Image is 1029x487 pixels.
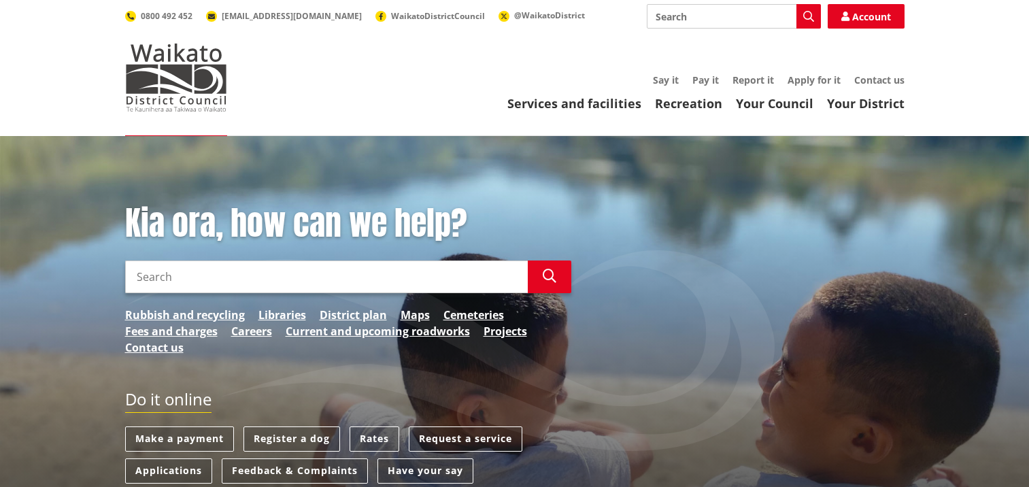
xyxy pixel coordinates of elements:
h1: Kia ora, how can we help? [125,204,571,244]
h2: Do it online [125,390,212,414]
a: Rates [350,426,399,452]
span: @WaikatoDistrict [514,10,585,21]
span: 0800 492 452 [141,10,192,22]
a: Applications [125,458,212,484]
a: Your District [827,95,905,112]
a: District plan [320,307,387,323]
a: Recreation [655,95,722,112]
a: Libraries [258,307,306,323]
a: Careers [231,323,272,339]
a: Report it [732,73,774,86]
a: Make a payment [125,426,234,452]
a: Contact us [125,339,184,356]
a: Register a dog [243,426,340,452]
a: 0800 492 452 [125,10,192,22]
a: Your Council [736,95,813,112]
a: Pay it [692,73,719,86]
a: Say it [653,73,679,86]
a: Rubbish and recycling [125,307,245,323]
a: Account [828,4,905,29]
a: Fees and charges [125,323,218,339]
a: [EMAIL_ADDRESS][DOMAIN_NAME] [206,10,362,22]
a: @WaikatoDistrict [499,10,585,21]
a: Have your say [377,458,473,484]
a: Services and facilities [507,95,641,112]
a: Cemeteries [443,307,504,323]
input: Search input [647,4,821,29]
a: Request a service [409,426,522,452]
a: Maps [401,307,430,323]
a: Feedback & Complaints [222,458,368,484]
a: Current and upcoming roadworks [286,323,470,339]
a: WaikatoDistrictCouncil [375,10,485,22]
span: [EMAIL_ADDRESS][DOMAIN_NAME] [222,10,362,22]
a: Apply for it [788,73,841,86]
a: Contact us [854,73,905,86]
input: Search input [125,261,528,293]
img: Waikato District Council - Te Kaunihera aa Takiwaa o Waikato [125,44,227,112]
span: WaikatoDistrictCouncil [391,10,485,22]
a: Projects [484,323,527,339]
